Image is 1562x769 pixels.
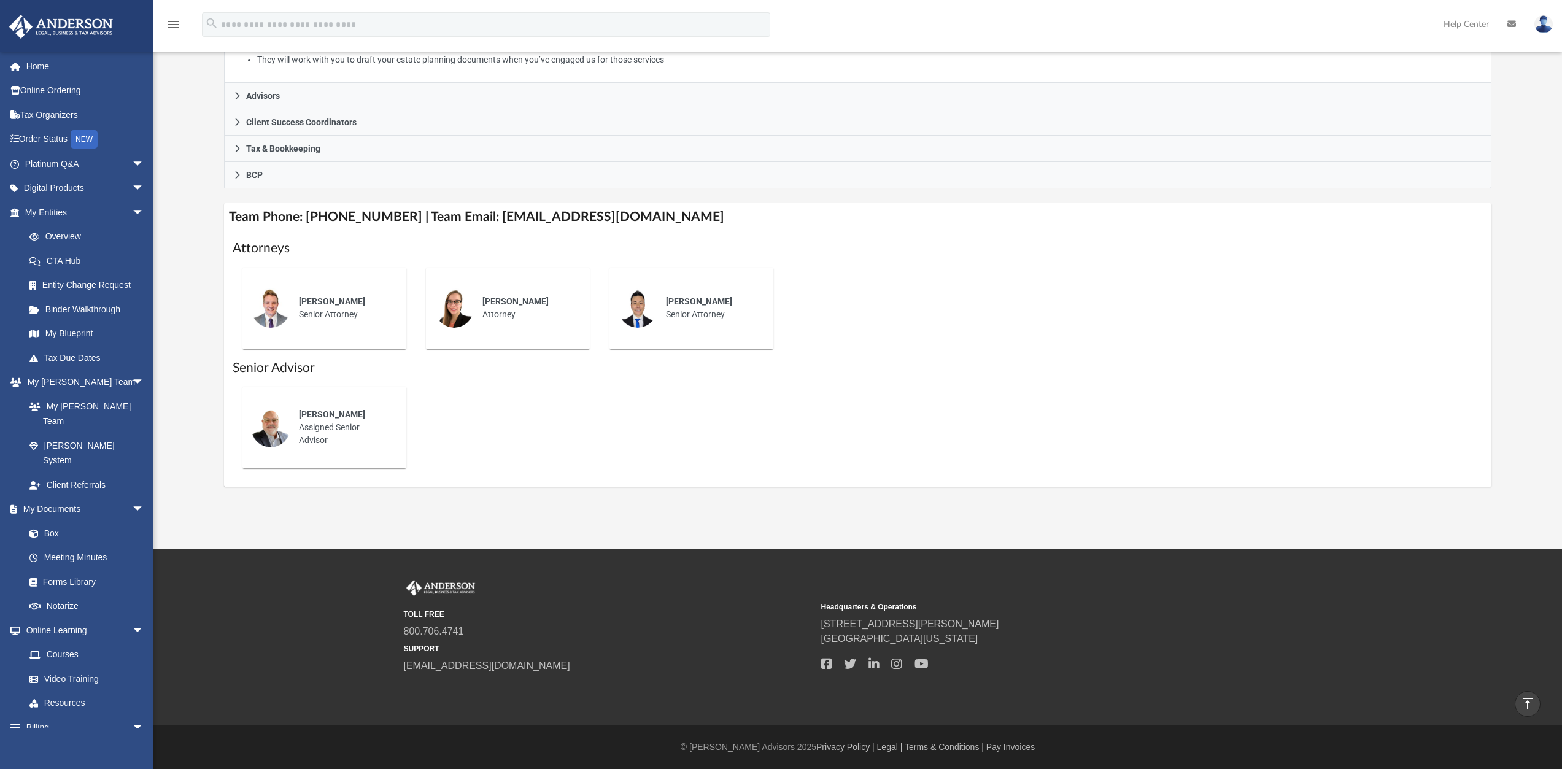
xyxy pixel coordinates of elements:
a: Entity Change Request [17,273,163,298]
a: [STREET_ADDRESS][PERSON_NAME] [821,619,999,629]
small: TOLL FREE [404,609,813,620]
a: Tax & Bookkeeping [224,136,1492,162]
a: menu [166,23,180,32]
span: arrow_drop_down [132,497,157,522]
a: Pay Invoices [986,742,1035,752]
a: Privacy Policy | [816,742,875,752]
a: Forms Library [17,570,150,594]
i: menu [166,17,180,32]
a: Digital Productsarrow_drop_down [9,176,163,201]
a: Billingarrow_drop_down [9,715,163,740]
a: My [PERSON_NAME] Teamarrow_drop_down [9,370,157,395]
small: Headquarters & Operations [821,601,1230,612]
li: They will work with you to draft your estate planning documents when you’ve engaged us for those ... [257,52,1482,68]
div: Assigned Senior Advisor [290,400,398,455]
a: [EMAIL_ADDRESS][DOMAIN_NAME] [404,660,570,671]
a: Courses [17,643,157,667]
span: Advisors [246,91,280,100]
div: Senior Attorney [657,287,765,330]
a: My Documentsarrow_drop_down [9,497,157,522]
img: thumbnail [435,288,474,328]
a: Tax Due Dates [17,346,163,370]
a: CTA Hub [17,249,163,273]
span: arrow_drop_down [132,200,157,225]
img: thumbnail [251,408,290,447]
h4: Team Phone: [PHONE_NUMBER] | Team Email: [EMAIL_ADDRESS][DOMAIN_NAME] [224,203,1492,231]
a: Online Learningarrow_drop_down [9,618,157,643]
a: Box [17,521,150,546]
a: Online Ordering [9,79,163,103]
a: Terms & Conditions | [905,742,984,752]
a: vertical_align_top [1515,691,1541,717]
img: Anderson Advisors Platinum Portal [404,580,477,596]
a: Client Success Coordinators [224,109,1492,136]
span: arrow_drop_down [132,370,157,395]
span: arrow_drop_down [132,618,157,643]
div: NEW [71,130,98,149]
span: Tax & Bookkeeping [246,144,320,153]
span: Client Success Coordinators [246,118,357,126]
a: Platinum Q&Aarrow_drop_down [9,152,163,176]
span: arrow_drop_down [132,176,157,201]
a: BCP [224,162,1492,188]
a: Video Training [17,667,150,691]
a: Notarize [17,594,157,619]
a: Binder Walkthrough [17,297,163,322]
a: 800.706.4741 [404,626,464,636]
small: SUPPORT [404,643,813,654]
a: Advisors [224,83,1492,109]
span: [PERSON_NAME] [299,296,365,306]
a: My [PERSON_NAME] Team [17,394,150,433]
img: User Pic [1534,15,1553,33]
span: [PERSON_NAME] [299,409,365,419]
img: thumbnail [251,288,290,328]
i: vertical_align_top [1520,696,1535,711]
span: BCP [246,171,263,179]
a: My Entitiesarrow_drop_down [9,200,163,225]
i: search [205,17,218,30]
a: Client Referrals [17,473,157,497]
img: Anderson Advisors Platinum Portal [6,15,117,39]
a: Tax Organizers [9,102,163,127]
a: Legal | [877,742,903,752]
img: thumbnail [618,288,657,328]
a: Meeting Minutes [17,546,157,570]
div: Senior Attorney [290,287,398,330]
span: arrow_drop_down [132,152,157,177]
span: [PERSON_NAME] [666,296,732,306]
span: arrow_drop_down [132,715,157,740]
div: Attorney [474,287,581,330]
h1: Senior Advisor [233,359,1483,377]
a: Order StatusNEW [9,127,163,152]
a: [PERSON_NAME] System [17,433,157,473]
a: Home [9,54,163,79]
a: Overview [17,225,163,249]
span: [PERSON_NAME] [482,296,549,306]
h1: Attorneys [233,239,1483,257]
a: Resources [17,691,157,716]
a: My Blueprint [17,322,157,346]
div: © [PERSON_NAME] Advisors 2025 [153,741,1562,754]
a: [GEOGRAPHIC_DATA][US_STATE] [821,633,978,644]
